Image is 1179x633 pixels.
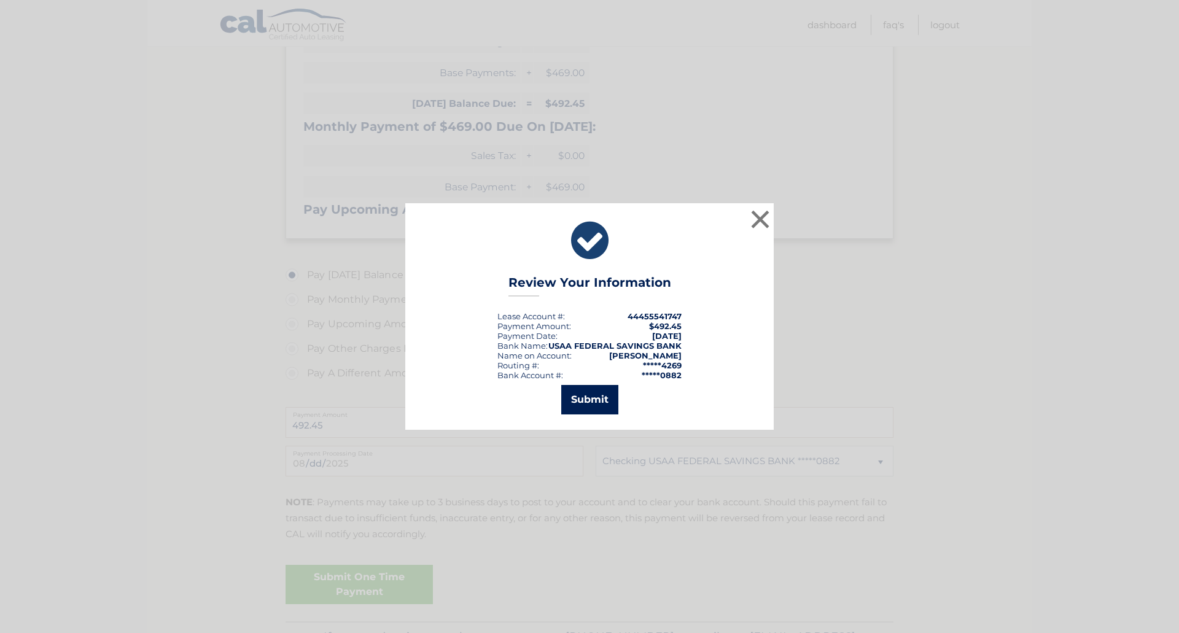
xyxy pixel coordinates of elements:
div: Lease Account #: [497,311,565,321]
div: Bank Account #: [497,370,563,380]
div: : [497,331,558,341]
button: × [748,207,772,231]
span: $492.45 [649,321,682,331]
button: Submit [561,385,618,414]
div: Payment Amount: [497,321,571,331]
span: [DATE] [652,331,682,341]
span: Payment Date [497,331,556,341]
div: Routing #: [497,360,539,370]
strong: USAA FEDERAL SAVINGS BANK [548,341,682,351]
h3: Review Your Information [508,275,671,297]
div: Bank Name: [497,341,548,351]
strong: [PERSON_NAME] [609,351,682,360]
strong: 44455541747 [628,311,682,321]
div: Name on Account: [497,351,572,360]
